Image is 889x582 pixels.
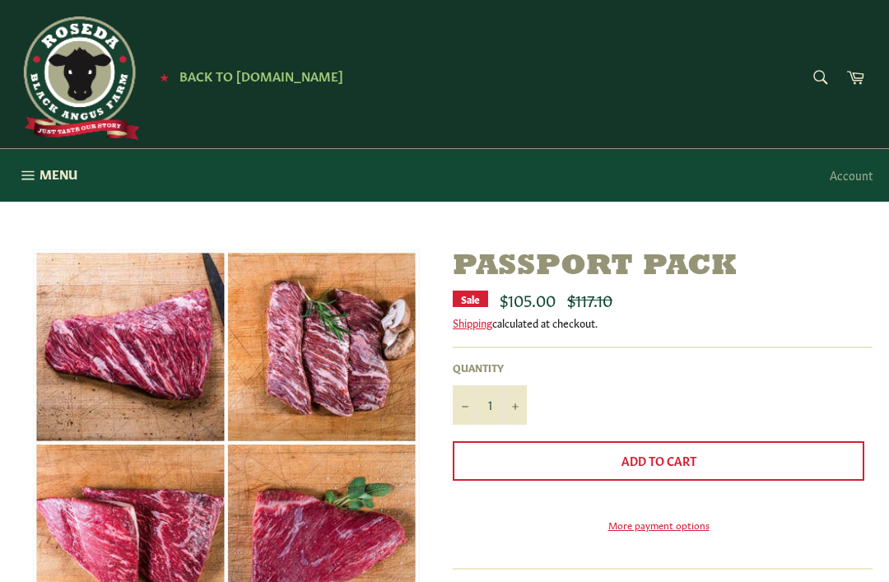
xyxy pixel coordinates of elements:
[567,287,612,310] s: $117.10
[453,314,492,330] a: Shipping
[453,291,488,307] div: Sale
[160,70,169,83] span: ★
[16,16,140,140] img: Roseda Beef
[179,67,343,84] span: Back to [DOMAIN_NAME]
[453,441,864,481] button: Add to Cart
[151,70,343,83] a: ★ Back to [DOMAIN_NAME]
[502,385,527,425] button: Increase item quantity by one
[453,361,527,375] label: Quantity
[453,315,873,330] div: calculated at checkout.
[621,452,696,468] span: Add to Cart
[40,165,77,183] span: Menu
[453,518,864,532] a: More payment options
[453,249,873,285] h1: Passport Pack
[453,385,477,425] button: Reduce item quantity by one
[500,287,556,310] span: $105.00
[822,151,881,199] a: Account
